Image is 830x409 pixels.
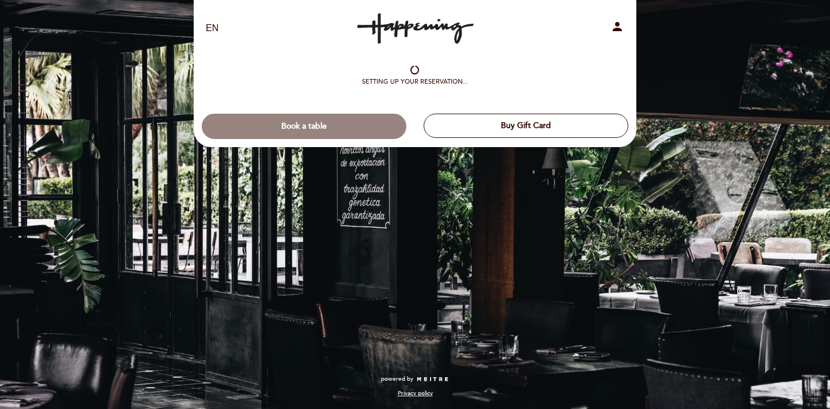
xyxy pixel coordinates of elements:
a: Privacy policy [398,389,433,397]
button: Buy Gift Card [424,114,628,138]
span: powered by [381,375,413,383]
img: MEITRE [416,377,449,382]
i: person [610,20,624,33]
a: powered by [381,375,449,383]
button: person [610,20,624,37]
div: Setting up your reservation... [362,77,468,87]
a: Happening Costanera [343,13,487,44]
button: Book a table [202,114,406,139]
